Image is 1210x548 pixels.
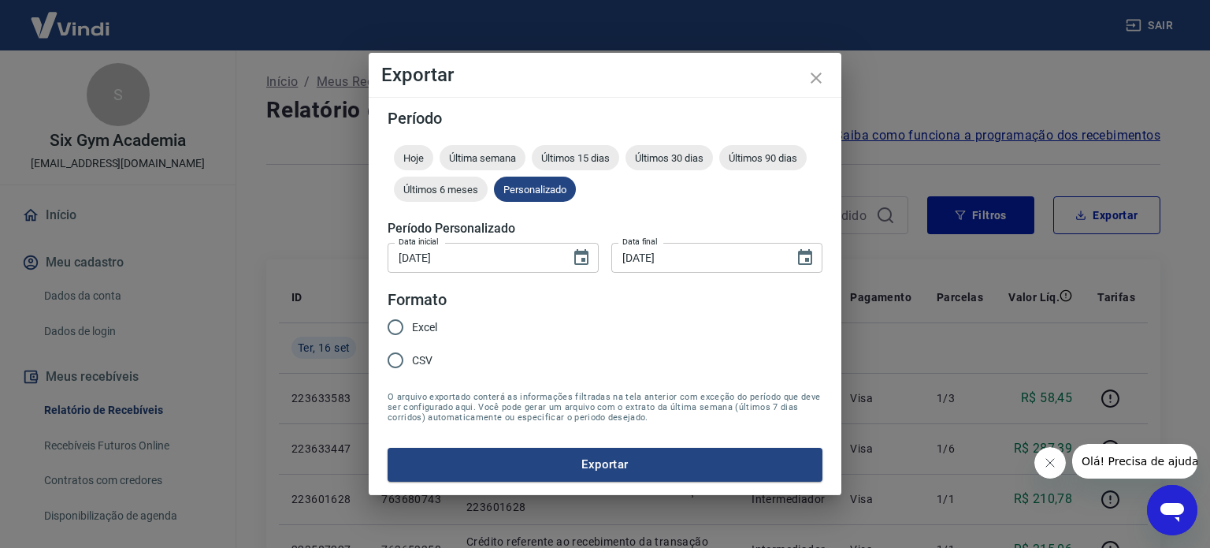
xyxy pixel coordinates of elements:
span: Hoje [394,152,433,164]
span: Excel [412,319,437,336]
iframe: Mensagem da empresa [1072,444,1197,479]
span: Últimos 90 dias [719,152,807,164]
div: Últimos 15 dias [532,145,619,170]
span: Últimos 6 meses [394,184,488,196]
span: Últimos 30 dias [625,152,713,164]
span: Última semana [440,152,525,164]
button: close [797,59,835,97]
input: DD/MM/YYYY [388,243,559,272]
iframe: Botão para abrir a janela de mensagens [1147,485,1197,535]
legend: Formato [388,289,447,311]
span: CSV [412,352,432,369]
div: Últimos 90 dias [719,145,807,170]
iframe: Fechar mensagem [1034,447,1066,479]
span: Últimos 15 dias [532,152,619,164]
h4: Exportar [381,65,829,84]
h5: Período Personalizado [388,221,822,237]
span: Olá! Precisa de ajuda? [9,11,132,24]
div: Últimos 6 meses [394,177,488,202]
div: Última semana [440,145,525,170]
div: Hoje [394,145,433,170]
span: Personalizado [494,184,576,196]
input: DD/MM/YYYY [611,243,783,272]
span: O arquivo exportado conterá as informações filtradas na tela anterior com exceção do período que ... [388,392,822,423]
label: Data inicial [399,236,439,248]
button: Choose date, selected date is 30 de set de 2025 [789,242,821,274]
div: Personalizado [494,177,576,202]
label: Data final [622,236,658,248]
button: Exportar [388,448,822,481]
h5: Período [388,110,822,126]
div: Últimos 30 dias [625,145,713,170]
button: Choose date, selected date is 1 de set de 2025 [566,242,597,274]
